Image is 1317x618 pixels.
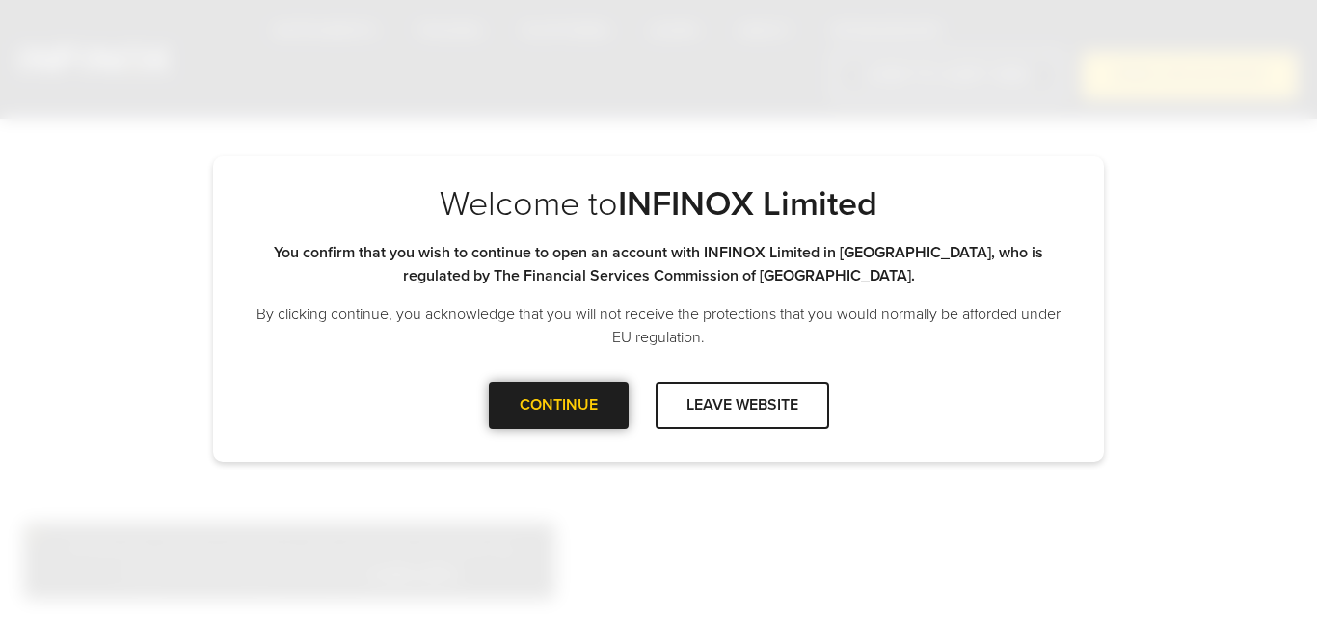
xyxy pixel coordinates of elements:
div: LEAVE WEBSITE [656,382,829,429]
p: Welcome to [252,183,1065,226]
strong: You confirm that you wish to continue to open an account with INFINOX Limited in [GEOGRAPHIC_DATA... [274,243,1043,285]
strong: INFINOX Limited [618,183,877,225]
div: CONTINUE [489,382,629,429]
p: By clicking continue, you acknowledge that you will not receive the protections that you would no... [252,303,1065,349]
